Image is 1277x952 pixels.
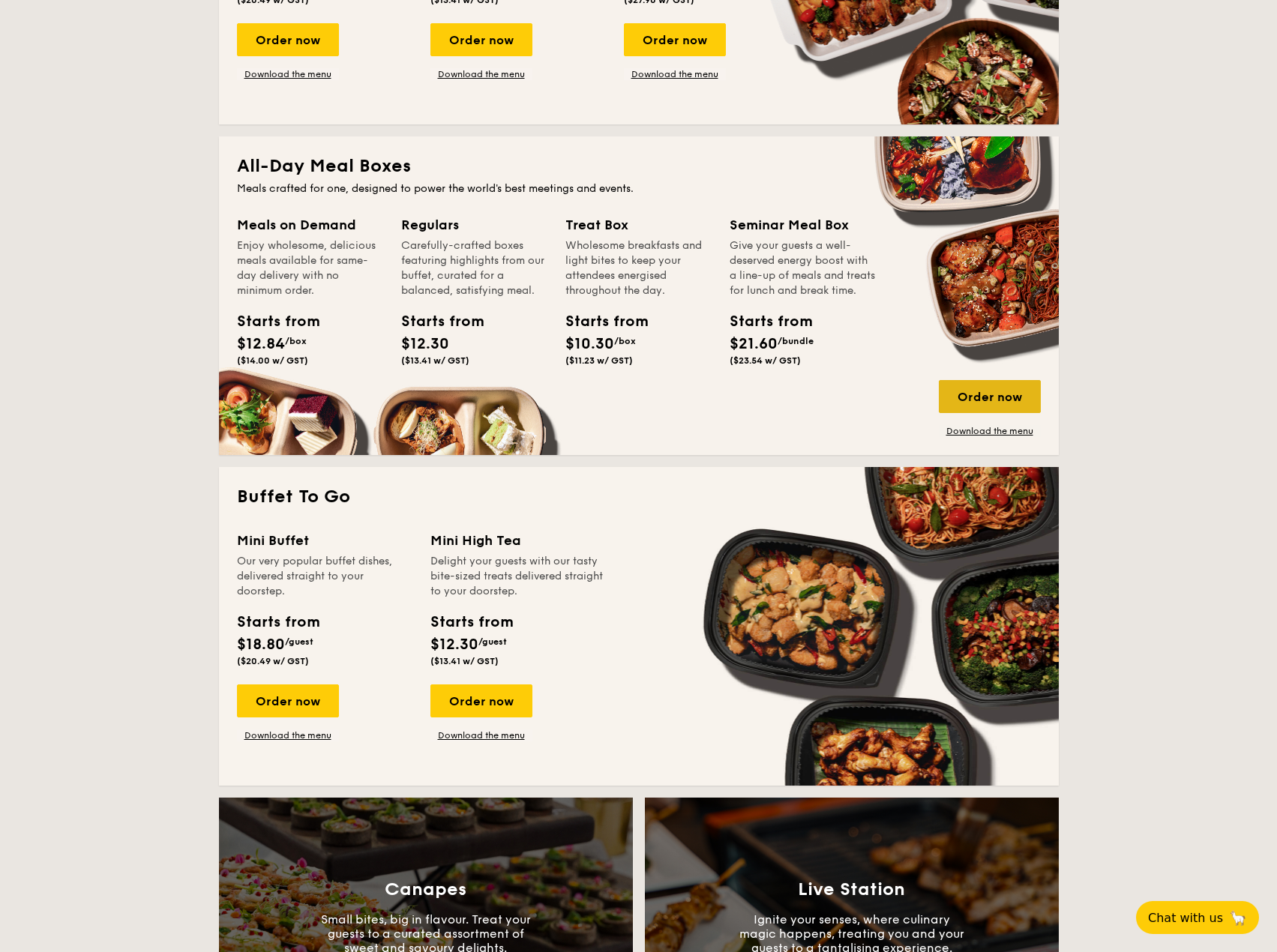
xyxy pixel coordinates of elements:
div: Starts from [237,310,304,333]
div: Order now [237,23,339,56]
div: Meals on Demand [237,214,383,235]
div: Starts from [401,310,469,333]
div: Order now [430,684,532,717]
span: /box [614,336,636,346]
div: Enjoy wholesome, delicious meals available for same-day delivery with no minimum order. [237,238,383,298]
div: Delight your guests with our tasty bite-sized treats delivered straight to your doorstep. [430,554,606,599]
span: ($11.23 w/ GST) [565,355,633,366]
div: Starts from [237,611,319,633]
div: Seminar Meal Box [730,214,876,235]
div: Starts from [430,611,512,633]
a: Download the menu [430,729,532,741]
span: $10.30 [565,335,614,353]
span: /bundle [778,336,814,346]
span: /guest [285,636,313,647]
span: ($14.00 w/ GST) [237,355,308,366]
span: $12.30 [430,636,478,654]
span: $18.80 [237,636,285,654]
h3: Live Station [798,879,905,900]
div: Give your guests a well-deserved energy boost with a line-up of meals and treats for lunch and br... [730,238,876,298]
div: Our very popular buffet dishes, delivered straight to your doorstep. [237,554,412,599]
div: Order now [430,23,532,56]
div: Order now [237,684,339,717]
div: Starts from [730,310,797,333]
h2: All-Day Meal Boxes [237,154,1041,178]
span: $12.84 [237,335,285,353]
span: ($13.41 w/ GST) [430,656,499,666]
div: Order now [624,23,726,56]
span: /guest [478,636,507,647]
span: Chat with us [1148,911,1223,925]
span: 🦙 [1229,909,1247,927]
a: Download the menu [237,729,339,741]
div: Carefully-crafted boxes featuring highlights from our buffet, curated for a balanced, satisfying ... [401,238,547,298]
h2: Buffet To Go [237,485,1041,509]
a: Download the menu [237,68,339,80]
a: Download the menu [939,425,1041,437]
span: ($20.49 w/ GST) [237,656,309,666]
div: Wholesome breakfasts and light bites to keep your attendees energised throughout the day. [565,238,712,298]
span: $21.60 [730,335,778,353]
div: Regulars [401,214,547,235]
h3: Canapes [385,879,466,900]
span: ($13.41 w/ GST) [401,355,469,366]
span: $12.30 [401,335,449,353]
a: Download the menu [624,68,726,80]
button: Chat with us🦙 [1136,901,1259,934]
span: /box [285,336,307,346]
div: Mini Buffet [237,530,412,551]
div: Order now [939,380,1041,413]
span: ($23.54 w/ GST) [730,355,801,366]
a: Download the menu [430,68,532,80]
div: Meals crafted for one, designed to power the world's best meetings and events. [237,181,1041,196]
div: Starts from [565,310,633,333]
div: Mini High Tea [430,530,606,551]
div: Treat Box [565,214,712,235]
